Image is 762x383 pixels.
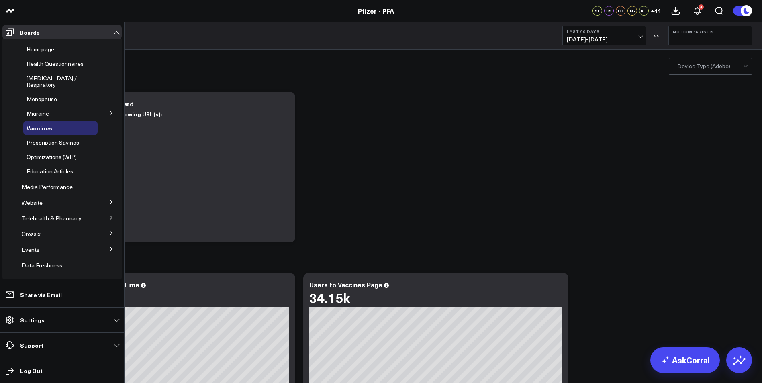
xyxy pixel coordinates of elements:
[22,183,73,191] span: Media Performance
[27,96,57,102] a: Menopause
[22,231,41,237] a: Crossix
[27,110,49,117] a: Migraine
[309,290,350,305] div: 34.15k
[22,246,39,253] span: Events
[651,6,661,16] button: +44
[20,317,45,323] p: Settings
[604,6,614,16] div: CS
[27,154,77,160] a: Optimizations (WIP)
[52,120,283,130] li: [URL][DOMAIN_NAME]
[22,230,41,238] span: Crossix
[20,291,62,298] p: Share via Email
[22,262,62,269] a: Data Freshness
[567,29,641,34] b: Last 90 Days
[639,6,649,16] div: KD
[650,33,664,38] div: VS
[27,61,84,67] a: Health Questionnaires
[27,45,54,53] span: Homepage
[27,74,77,88] span: [MEDICAL_DATA] / Respiratory
[668,26,752,45] button: No Comparison
[699,4,704,10] div: 4
[22,247,39,253] a: Events
[27,60,84,67] span: Health Questionnaires
[22,184,73,190] a: Media Performance
[562,26,646,45] button: Last 90 Days[DATE]-[DATE]
[2,363,122,378] a: Log Out
[27,124,52,132] span: Vaccines
[22,199,43,206] span: Website
[20,367,43,374] p: Log Out
[592,6,602,16] div: SF
[27,168,73,175] a: Education Articles
[27,95,57,103] span: Menopause
[27,46,54,53] a: Homepage
[651,8,661,14] span: + 44
[650,347,720,373] a: AskCorral
[27,139,79,146] a: Prescription Savings
[22,215,82,222] a: Telehealth & Pharmacy
[20,342,43,348] p: Support
[358,6,394,15] a: Pfizer - PFA
[616,6,625,16] div: CB
[309,280,382,289] div: Users to Vaccines Page
[673,29,748,34] b: No Comparison
[27,75,98,88] a: [MEDICAL_DATA] / Respiratory
[20,29,40,35] p: Boards
[567,36,641,43] span: [DATE] - [DATE]
[627,6,637,16] div: KG
[27,153,77,161] span: Optimizations (WIP)
[27,125,52,131] a: Vaccines
[22,200,43,206] a: Website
